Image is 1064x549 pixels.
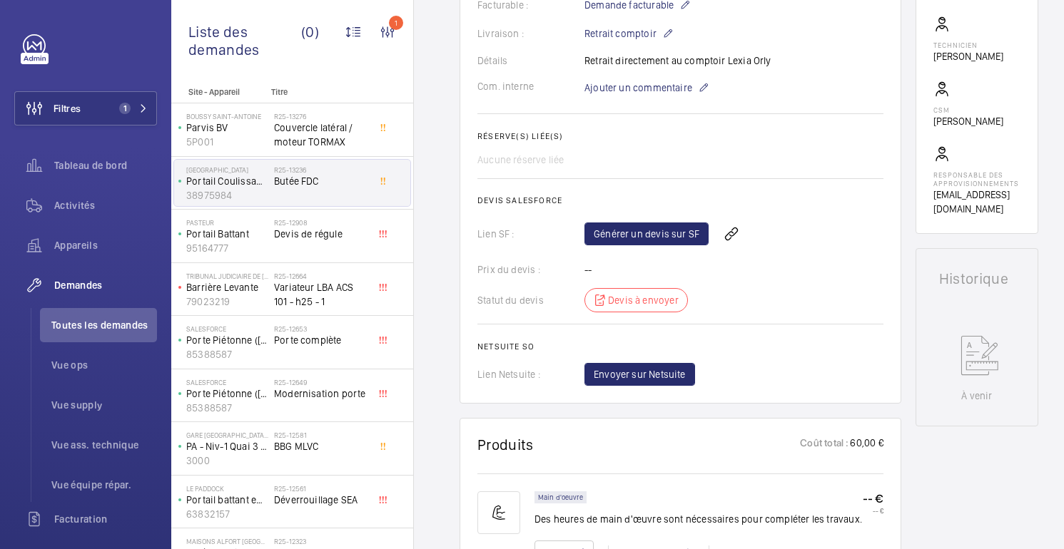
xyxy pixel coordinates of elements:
font: BOUSSY SAINT-ANTOINE [186,112,261,120]
font: 38975984 [186,190,232,201]
font: Site - Appareil [188,87,240,97]
font: 1 [123,103,127,113]
font: Couvercle latéral / moteur TORMAX [274,122,353,148]
img: muscle-sm.svg [477,491,520,534]
font: Parvis BV [186,122,228,133]
font: Toutes les demandes [51,319,148,331]
button: Envoyer sur Netsuite [584,363,695,386]
font: Barrière Levante [186,282,258,293]
font: Responsable des approvisionnements [933,170,1019,188]
font: BBG MLVC [274,441,318,452]
font: SALESFORCE [186,324,226,333]
font: Appareils [54,240,98,251]
font: Demandes [54,279,103,291]
font: R25-12653 [274,324,307,333]
font: SALESFORCE [186,378,226,386]
font: Liste des demandes [188,23,260,58]
font: 85388587 [186,349,232,360]
font: Activités [54,200,95,211]
font: Déverrouillage SEA [274,494,358,506]
font: Filtres [54,103,81,114]
font: Netsuite SO [477,342,534,352]
font: PA - Niv-1 Quai 3 Zone Eurostar - repère J - 008547K-P-2-94-0-28 [186,441,475,452]
font: 79023219 [186,296,230,307]
font: Vue ass. technique [51,439,138,451]
font: R25-12581 [274,431,307,439]
font: Des heures de main d'œuvre sont nécessaires pour compléter les travaux. [534,513,862,525]
font: Gare [GEOGRAPHIC_DATA] Chessy - PA DOT [186,431,320,439]
font: Envoyer sur Netsuite [594,369,686,380]
font: (0) [301,23,319,41]
font: 95164777 [186,242,228,254]
button: Filtres1 [14,91,157,125]
font: R25-12649 [274,378,307,386]
font: R25-12561 [274,484,306,493]
font: 85388587 [186,402,232,414]
font: Retrait comptoir [584,28,657,39]
font: Titre [271,87,288,97]
font: Vue ops [51,359,88,371]
font: Le Paddock [186,484,224,493]
font: [EMAIL_ADDRESS][DOMAIN_NAME] [933,189,1010,215]
font: Coût total : [800,437,848,448]
font: 3000 [186,455,210,466]
font: [PERSON_NAME] [933,116,1003,127]
font: Modernisation porte [274,388,365,399]
font: Ajouter un commentaire [584,82,692,93]
font: TRIBUNAL JUDICIAIRE DE [GEOGRAPHIC_DATA] [186,272,324,280]
font: Porte Piétonne ([GEOGRAPHIC_DATA]) [186,334,350,346]
font: 60,00 € [850,437,883,448]
font: -- € [873,506,883,515]
font: R25-13276 [274,112,306,120]
font: R25-12323 [274,537,306,545]
font: Main d'oeuvre [538,493,583,501]
font: -- € [863,492,883,506]
font: MAISONS ALFORT [GEOGRAPHIC_DATA] [186,537,304,545]
font: R25-12908 [274,218,308,227]
font: CSM [933,106,950,114]
font: Réserve(s) liée(s) [477,131,564,141]
font: Butée FDC [274,175,319,187]
a: Générer un devis sur SF [584,222,709,245]
font: Générer un devis sur SF [594,228,699,240]
font: Tableau de bord [54,160,127,171]
font: R25-13236 [274,165,306,174]
font: Technicien [933,41,978,49]
font: Produits [477,436,534,453]
font: Portail Coulissant vitré [186,175,287,187]
font: Portail battant entrée [186,494,279,506]
font: 63832157 [186,508,230,520]
font: Pasteur [186,218,214,227]
font: À venir [961,390,992,401]
font: Facturation [54,513,108,525]
font: Porte complète [274,334,342,346]
font: R25-12664 [274,272,307,280]
font: Variateur LBA ACS 101 - h25 - 1 [274,282,353,307]
font: [PERSON_NAME] [933,51,1003,62]
font: Devis de régule [274,228,343,240]
font: [GEOGRAPHIC_DATA] [186,165,248,174]
font: Porte Piétonne ([GEOGRAPHIC_DATA]) [186,388,350,399]
font: Devis Salesforce [477,195,562,205]
font: Historique [939,270,1008,287]
font: Portail Battant [186,228,249,240]
font: Vue équipe répar. [51,479,131,491]
font: Vue supply [51,399,103,411]
font: 5P001 [186,136,213,148]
